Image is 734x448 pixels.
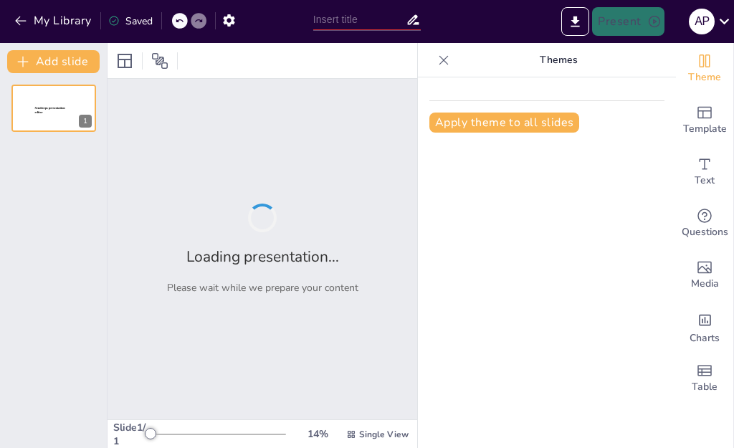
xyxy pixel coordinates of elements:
[695,173,715,189] span: Text
[359,429,409,440] span: Single View
[688,70,721,85] span: Theme
[11,85,96,132] div: 1
[11,9,97,32] button: My Library
[692,379,718,395] span: Table
[186,247,339,267] h2: Loading presentation...
[676,301,733,353] div: Add charts and graphs
[167,281,358,295] p: Please wait while we prepare your content
[7,50,100,73] button: Add slide
[683,121,727,137] span: Template
[113,421,148,448] div: Slide 1 / 1
[429,113,579,133] button: Apply theme to all slides
[689,7,715,36] button: A P
[676,249,733,301] div: Add images, graphics, shapes or video
[676,95,733,146] div: Add ready made slides
[592,7,664,36] button: Present
[108,14,153,28] div: Saved
[113,49,136,72] div: Layout
[690,330,720,346] span: Charts
[689,9,715,34] div: A P
[676,353,733,404] div: Add a table
[682,224,728,240] span: Questions
[35,107,65,115] span: Sendsteps presentation editor
[151,52,168,70] span: Position
[79,115,92,128] div: 1
[676,43,733,95] div: Change the overall theme
[691,276,719,292] span: Media
[561,7,589,36] button: Export to PowerPoint
[676,146,733,198] div: Add text boxes
[300,427,335,441] div: 14 %
[676,198,733,249] div: Get real-time input from your audience
[313,9,406,30] input: Insert title
[455,43,662,77] p: Themes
